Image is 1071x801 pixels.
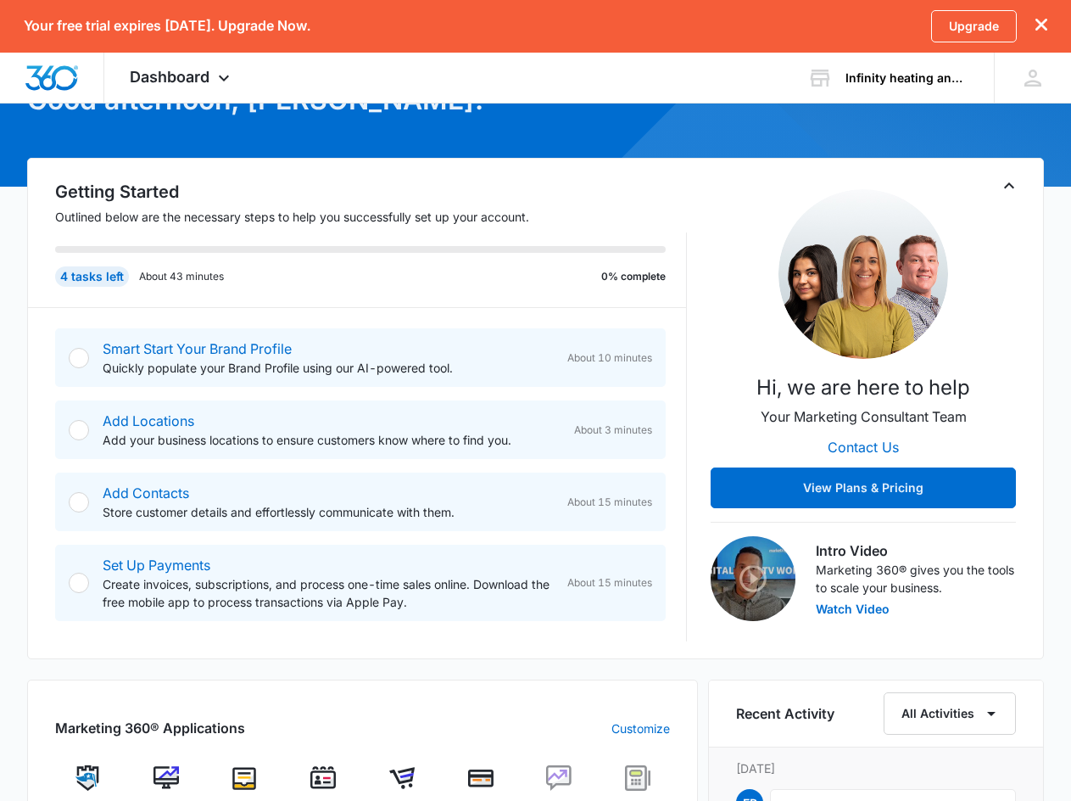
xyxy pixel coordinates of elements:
a: Customize [611,720,670,737]
span: About 10 minutes [567,350,652,366]
p: Marketing 360® gives you the tools to scale your business. [816,561,1016,597]
p: Hi, we are here to help [756,372,970,403]
button: Watch Video [816,603,890,615]
button: View Plans & Pricing [711,468,1016,508]
span: Dashboard [130,68,209,86]
div: Dashboard [104,53,259,103]
p: Add your business locations to ensure customers know where to find you. [103,431,561,449]
h6: Recent Activity [736,703,834,724]
button: Toggle Collapse [999,176,1019,196]
div: account name [845,71,969,85]
h2: Getting Started [55,179,688,204]
p: 0% complete [601,269,666,284]
p: About 43 minutes [139,269,224,284]
img: Intro Video [711,536,795,621]
h3: Intro Video [816,541,1016,561]
div: 4 tasks left [55,266,129,287]
span: About 15 minutes [567,575,652,591]
p: Your Marketing Consultant Team [761,406,967,427]
h2: Marketing 360® Applications [55,718,245,738]
p: Your free trial expires [DATE]. Upgrade Now. [24,18,310,34]
a: Add Locations [103,412,194,429]
button: dismiss this dialog [1035,18,1047,34]
button: All Activities [884,692,1016,735]
span: About 3 minutes [574,423,652,438]
a: Upgrade [931,10,1017,42]
a: Smart Start Your Brand Profile [103,340,292,357]
span: About 15 minutes [567,495,652,510]
button: Contact Us [811,427,916,468]
a: Add Contacts [103,485,189,501]
p: Outlined below are the necessary steps to help you successfully set up your account. [55,208,688,226]
p: [DATE] [736,759,1016,777]
a: Set Up Payments [103,557,210,574]
p: Quickly populate your Brand Profile using our AI-powered tool. [103,359,555,377]
p: Store customer details and effortlessly communicate with them. [103,503,555,521]
p: Create invoices, subscriptions, and process one-time sales online. Download the free mobile app t... [103,575,555,611]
